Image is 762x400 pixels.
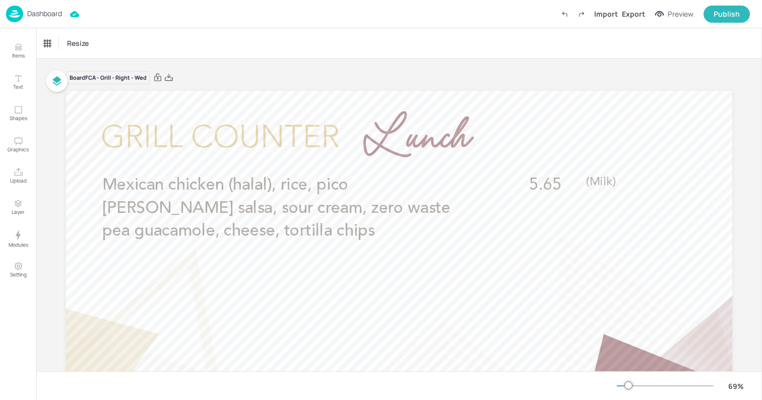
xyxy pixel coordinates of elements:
label: Redo (Ctrl + Y) [573,6,590,23]
label: Undo (Ctrl + Z) [556,6,573,23]
div: Publish [714,9,740,20]
span: Resize [65,38,91,48]
div: 69 % [724,381,748,391]
span: (Milk) [586,176,616,188]
span: 5.65 [529,177,561,193]
div: Export [622,9,645,19]
button: Publish [704,6,750,23]
div: Import [594,9,618,19]
span: Mexican chicken (halal), rice, pico [PERSON_NAME] salsa, sour cream, zero waste pea guacamole, ch... [102,177,451,239]
p: Dashboard [27,10,62,17]
div: Preview [668,9,693,20]
div: Board FCA - Grill - Right - Wed [66,71,150,85]
button: Preview [649,7,700,22]
img: logo-86c26b7e.jpg [6,6,23,22]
